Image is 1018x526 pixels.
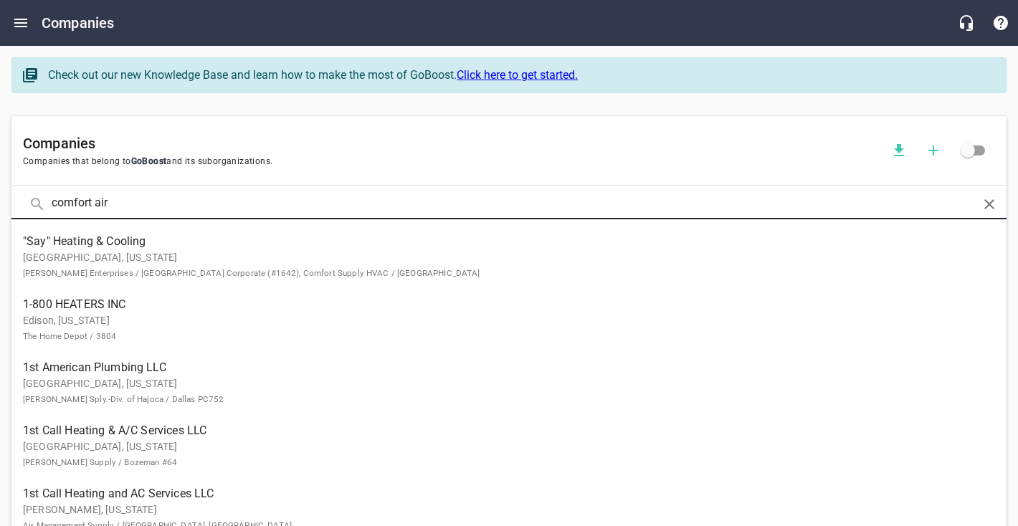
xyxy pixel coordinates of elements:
[23,439,972,469] p: [GEOGRAPHIC_DATA], [US_STATE]
[949,6,984,40] button: Live Chat
[23,233,972,250] span: "Say" Heating & Cooling
[23,331,116,341] small: The Home Depot / 3804
[23,394,224,404] small: [PERSON_NAME] Sply.-Div. of Hajoca / Dallas PC752
[52,188,966,219] input: Search Companies...
[42,11,114,34] h6: Companies
[23,250,972,280] p: [GEOGRAPHIC_DATA], [US_STATE]
[23,359,972,376] span: 1st American Plumbing LLC
[23,155,882,169] span: Companies that belong to and its suborganizations.
[11,351,1007,414] a: 1st American Plumbing LLC[GEOGRAPHIC_DATA], [US_STATE][PERSON_NAME] Sply.-Div. of Hajoca / Dallas...
[23,296,972,313] span: 1-800 HEATERS INC
[457,68,578,82] a: Click here to get started.
[23,132,882,155] h6: Companies
[23,268,480,278] small: [PERSON_NAME] Enterprises / [GEOGRAPHIC_DATA] Corporate (#1642), Comfort Supply HVAC / [GEOGRAPHI...
[48,67,991,84] div: Check out our new Knowledge Base and learn how to make the most of GoBoost.
[23,485,972,502] span: 1st Call Heating and AC Services LLC
[23,313,972,343] p: Edison, [US_STATE]
[916,133,951,168] button: Add a new company
[882,133,916,168] button: Download companies
[4,6,38,40] button: Open drawer
[984,6,1018,40] button: Support Portal
[11,414,1007,477] a: 1st Call Heating & A/C Services LLC[GEOGRAPHIC_DATA], [US_STATE][PERSON_NAME] Supply / Bozeman #64
[11,225,1007,288] a: "Say" Heating & Cooling[GEOGRAPHIC_DATA], [US_STATE][PERSON_NAME] Enterprises / [GEOGRAPHIC_DATA]...
[951,133,985,168] span: Click to view all companies
[23,376,972,406] p: [GEOGRAPHIC_DATA], [US_STATE]
[11,288,1007,351] a: 1-800 HEATERS INCEdison, [US_STATE]The Home Depot / 3804
[23,457,177,467] small: [PERSON_NAME] Supply / Bozeman #64
[131,156,167,166] span: GoBoost
[23,422,972,439] span: 1st Call Heating & A/C Services LLC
